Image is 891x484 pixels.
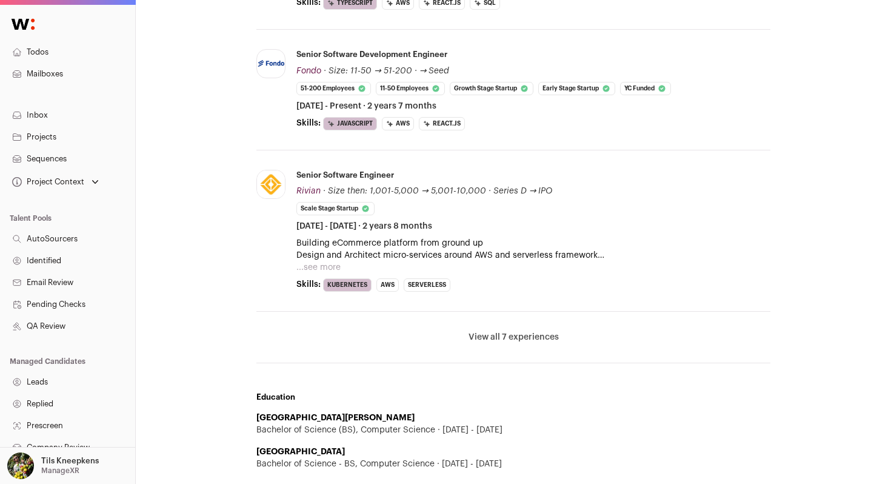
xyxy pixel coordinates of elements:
[382,117,414,130] li: AWS
[415,65,417,77] span: ·
[10,173,101,190] button: Open dropdown
[538,82,615,95] li: Early Stage Startup
[435,424,502,436] span: [DATE] - [DATE]
[419,117,465,130] li: React.js
[296,237,770,261] p: Building eCommerce platform from ground up Design and Architect micro-services around AWS and ser...
[296,220,432,232] span: [DATE] - [DATE] · 2 years 8 months
[256,448,345,456] strong: [GEOGRAPHIC_DATA]
[376,82,445,95] li: 11-50 employees
[5,12,41,36] img: Wellfound
[296,100,436,112] span: [DATE] - Present · 2 years 7 months
[376,278,399,292] li: AWS
[323,187,486,195] span: · Size then: 1,001-5,000 → 5,001-10,000
[296,67,321,75] span: Fondo
[256,424,770,436] div: Bachelor of Science (BS), Computer Science
[256,414,415,422] strong: [GEOGRAPHIC_DATA][PERSON_NAME]
[324,67,412,75] span: · Size: 11-50 → 51-200
[620,82,671,95] li: YC Funded
[5,452,101,479] button: Open dropdown
[256,392,770,402] h2: Education
[256,458,770,470] div: Bachelor of Science - BS, Computer Science
[296,82,371,95] li: 51-200 employees
[296,117,321,129] span: Skills:
[489,185,491,197] span: ·
[296,278,321,291] span: Skills:
[296,202,375,215] li: Scale Stage Startup
[404,278,450,292] li: Serverless
[296,187,321,195] span: Rivian
[323,117,377,130] li: JavaScript
[41,456,99,466] p: Tils Kneepkens
[323,278,372,292] li: Kubernetes
[493,187,553,195] span: Series D → IPO
[296,49,447,60] div: Senior Software Development Engineer
[7,452,34,479] img: 6689865-medium_jpg
[41,466,79,476] p: ManageXR
[419,67,450,75] span: → Seed
[296,261,341,274] button: ...see more
[257,170,285,198] img: d7c19cac8ec1d325fe18bfaf867f05df746c9855ccca786d7a74a1db76128317.jpg
[450,82,533,95] li: Growth Stage Startup
[469,331,559,343] button: View all 7 experiences
[257,60,285,67] img: adb5a5327c12e06334e836c4b40d6ed5e4c3be0acc3277a64645868c142f8262
[435,458,502,470] span: [DATE] - [DATE]
[10,177,84,187] div: Project Context
[296,170,394,181] div: Senior Software Engineer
